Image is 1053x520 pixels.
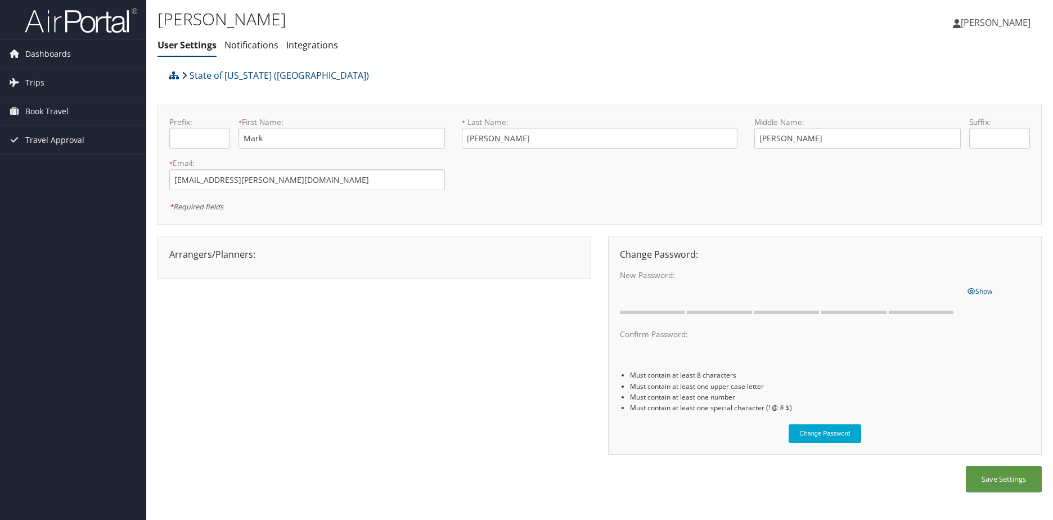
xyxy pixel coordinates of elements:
label: New Password: [620,270,958,281]
a: Notifications [224,39,278,51]
a: State of [US_STATE] ([GEOGRAPHIC_DATA]) [182,64,369,87]
label: Email: [169,158,445,169]
label: Prefix: [169,116,229,128]
label: Last Name: [462,116,737,128]
button: Save Settings [966,466,1042,492]
a: Show [967,284,992,297]
a: [PERSON_NAME] [953,6,1042,39]
li: Must contain at least one upper case letter [630,381,1030,392]
span: Travel Approval [25,126,84,154]
span: Trips [25,69,44,97]
em: Required fields [169,201,223,212]
li: Must contain at least 8 characters [630,370,1030,380]
span: Dashboards [25,40,71,68]
img: airportal-logo.png [25,7,137,34]
li: Must contain at least one number [630,392,1030,402]
label: First Name: [238,116,445,128]
span: [PERSON_NAME] [961,16,1030,29]
div: Arrangers/Planners: [161,248,588,261]
li: Must contain at least one special character (! @ # $) [630,402,1030,413]
label: Suffix: [969,116,1029,128]
a: Integrations [286,39,338,51]
button: Change Password [789,424,862,443]
label: Confirm Password: [620,329,958,340]
h1: [PERSON_NAME] [157,7,747,31]
span: Show [967,286,992,296]
a: User Settings [157,39,217,51]
div: Change Password: [611,248,1038,261]
span: Book Travel [25,97,69,125]
label: Middle Name: [754,116,961,128]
